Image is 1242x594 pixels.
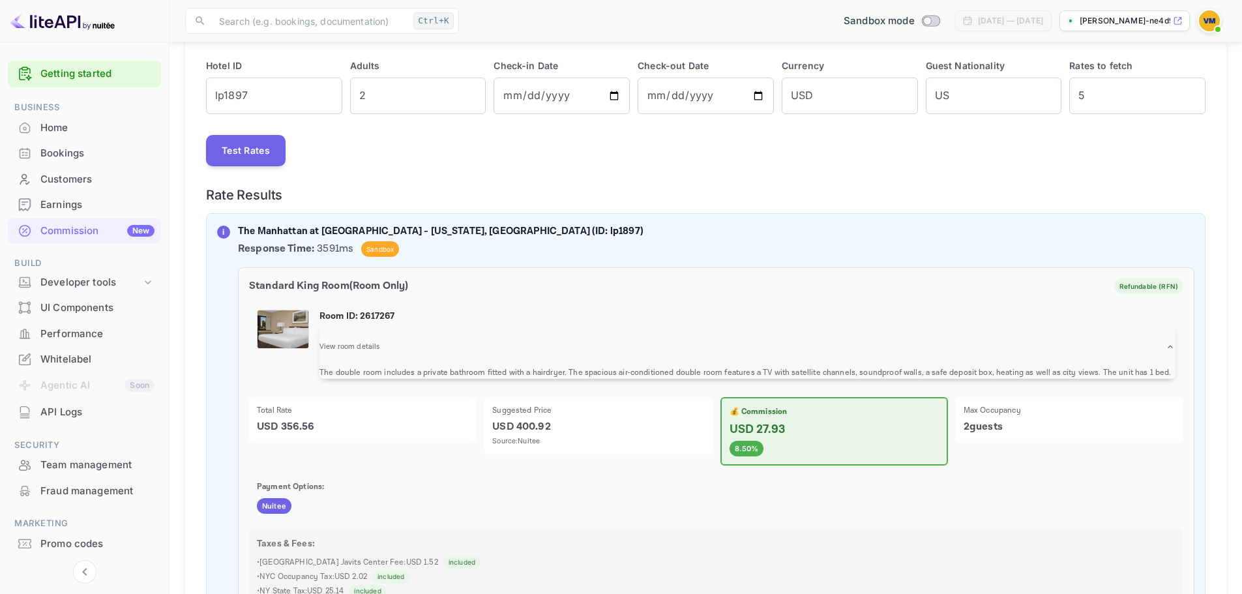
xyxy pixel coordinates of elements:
p: Source: Nuitee [492,436,704,447]
p: Check-in Date [494,59,630,72]
span: included [443,557,481,567]
img: Valentin Mihai [1199,10,1220,31]
span: Business [8,100,161,115]
div: Ctrl+K [413,12,454,29]
button: Test Rates [206,135,286,166]
p: 2 guests [964,419,1175,435]
div: Earnings [40,198,155,213]
span: Sandbox [361,245,399,254]
input: Search (e.g. bookings, documentation) [211,8,408,34]
span: 8.50% [730,443,764,454]
div: Commission [40,224,155,239]
div: Team management [8,453,161,478]
span: Refundable (RFN) [1114,282,1183,291]
a: Whitelabel [8,347,161,371]
input: e.g., lp1897 [206,78,342,114]
a: Fraud management [8,479,161,503]
div: Switch to Production mode [838,14,945,29]
div: Customers [8,167,161,192]
p: Total Rate [257,405,469,417]
div: API Logs [40,405,155,420]
p: Hotel ID [206,59,342,72]
a: API Logs [8,400,161,424]
div: UI Components [40,301,155,316]
p: Guest Nationality [926,59,1062,72]
p: Max Occupancy [964,405,1175,417]
a: Performance [8,321,161,346]
div: UI Components [8,295,161,321]
p: USD 400.92 [492,419,704,435]
p: Payment Options: [257,481,1175,493]
input: US [926,78,1062,114]
p: • [GEOGRAPHIC_DATA] Javits Center Fee : USD 1.52 [257,556,1175,569]
div: Promo codes [40,537,155,552]
div: Whitelabel [40,352,155,367]
a: Bookings [8,141,161,165]
div: Developer tools [40,275,141,290]
p: • NYC Occupancy Tax : USD 2.02 [257,571,1175,584]
div: Performance [8,321,161,347]
span: included [372,572,409,582]
span: Security [8,438,161,453]
div: API Logs [8,400,161,425]
p: Room ID: 2617267 [319,310,1175,323]
a: Customers [8,167,161,191]
p: View room details [319,342,380,353]
span: Sandbox mode [844,14,915,29]
span: Build [8,256,161,271]
div: Promo codes [8,531,161,557]
div: Home [8,115,161,141]
a: Getting started [40,67,155,82]
div: Team management [40,458,155,473]
a: Team management [8,453,161,477]
div: CommissionNew [8,218,161,244]
button: Collapse navigation [73,560,96,584]
a: UI Components [8,295,161,319]
div: [DATE] — [DATE] [978,15,1043,27]
p: Check-out Date [638,59,774,72]
img: Room [258,310,308,348]
a: Promo codes [8,531,161,556]
span: Marketing [8,516,161,531]
p: Standard King Room ( Room Only ) [249,278,408,294]
img: LiteAPI logo [10,10,115,31]
div: New [127,225,155,237]
strong: Response Time: [238,242,314,256]
p: Currency [782,59,918,72]
p: 💰 Commission [730,406,939,418]
p: USD 27.93 [730,421,939,438]
div: Fraud management [40,484,155,499]
h6: Rate Results [206,187,1205,203]
p: 3591ms [238,241,1194,257]
div: Bookings [40,146,155,161]
input: USD [782,78,918,114]
div: Performance [40,327,155,342]
div: Fraud management [8,479,161,504]
div: Whitelabel [8,347,161,372]
div: Home [40,121,155,136]
a: Earnings [8,192,161,216]
span: Nuitee [257,501,291,512]
div: Getting started [8,61,161,87]
a: Home [8,115,161,140]
a: CommissionNew [8,218,161,243]
p: i [222,226,224,238]
div: Earnings [8,192,161,218]
div: Bookings [8,141,161,166]
p: The Manhattan at [GEOGRAPHIC_DATA] - [US_STATE], [GEOGRAPHIC_DATA] (ID: lp1897) [238,224,1194,239]
p: [PERSON_NAME]-ne4d9.n... [1080,15,1170,27]
div: View room details [319,326,1175,368]
div: Customers [40,172,155,187]
p: Rates to fetch [1069,59,1205,72]
p: Adults [350,59,486,72]
p: USD 356.56 [257,419,469,435]
p: The double room includes a private bathroom fitted with a hairdryer. The spacious air-conditioned... [319,368,1175,379]
p: Taxes & Fees: [257,537,1175,551]
div: Developer tools [8,271,161,294]
p: Suggested Price [492,405,704,417]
